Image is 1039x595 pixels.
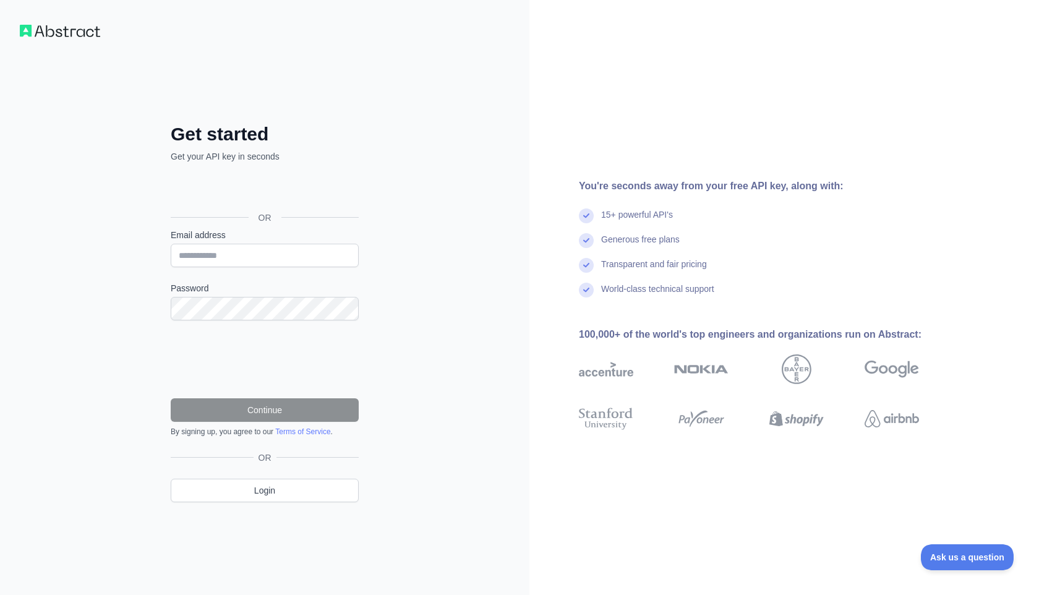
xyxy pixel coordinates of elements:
a: Login [171,479,359,502]
label: Password [171,282,359,294]
span: OR [254,452,276,464]
div: By signing up, you agree to our . [171,427,359,437]
label: Email address [171,229,359,241]
img: nokia [674,354,729,384]
div: World-class technical support [601,283,714,307]
img: payoneer [674,405,729,432]
span: OR [249,212,281,224]
iframe: Sign in with Google Button [165,176,362,203]
div: Transparent and fair pricing [601,258,707,283]
iframe: Toggle Customer Support [921,544,1014,570]
img: bayer [782,354,811,384]
img: Workflow [20,25,100,37]
img: accenture [579,354,633,384]
div: You're seconds away from your free API key, along with: [579,179,959,194]
iframe: reCAPTCHA [171,335,359,383]
button: Continue [171,398,359,422]
img: shopify [769,405,824,432]
h2: Get started [171,123,359,145]
div: 15+ powerful API's [601,208,673,233]
div: Generous free plans [601,233,680,258]
img: stanford university [579,405,633,432]
p: Get your API key in seconds [171,150,359,163]
img: check mark [579,258,594,273]
img: airbnb [865,405,919,432]
a: Terms of Service [275,427,330,436]
img: google [865,354,919,384]
img: check mark [579,208,594,223]
div: 100,000+ of the world's top engineers and organizations run on Abstract: [579,327,959,342]
img: check mark [579,283,594,297]
img: check mark [579,233,594,248]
